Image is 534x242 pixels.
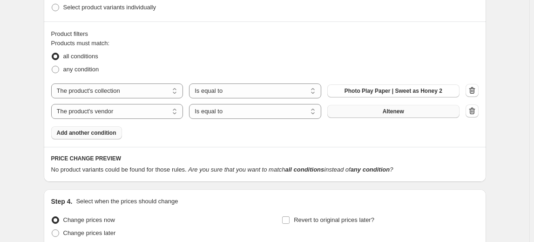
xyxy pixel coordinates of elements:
span: Revert to original prices later? [294,216,374,223]
b: any condition [351,166,390,173]
button: Photo Play Paper | Sweet as Honey 2 [327,84,460,97]
p: Select when the prices should change [76,197,178,206]
span: Change prices now [63,216,115,223]
span: any condition [63,66,99,73]
span: Photo Play Paper | Sweet as Honey 2 [345,87,442,95]
span: No product variants could be found for those rules. [51,166,187,173]
span: Change prices later [63,229,116,236]
h2: Step 4. [51,197,73,206]
span: Altenew [383,108,404,115]
div: Product filters [51,29,479,39]
span: all conditions [63,53,98,60]
span: Select product variants individually [63,4,156,11]
span: Products must match: [51,40,110,47]
button: Altenew [327,105,460,118]
h6: PRICE CHANGE PREVIEW [51,155,479,162]
b: all conditions [285,166,324,173]
button: Add another condition [51,126,122,139]
i: Are you sure that you want to match instead of ? [188,166,393,173]
span: Add another condition [57,129,116,137]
